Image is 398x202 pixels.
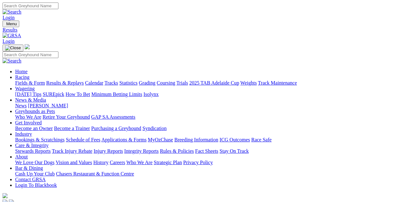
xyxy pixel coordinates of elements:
a: Who We Are [15,114,41,120]
a: How To Bet [66,92,90,97]
span: Menu [6,21,17,26]
a: Results & Replays [46,80,84,86]
a: Schedule of Fees [66,137,100,142]
a: Careers [110,160,125,165]
button: Toggle navigation [3,45,23,51]
a: [DATE] Tips [15,92,41,97]
a: Purchasing a Greyhound [91,126,141,131]
a: Contact GRSA [15,177,45,182]
a: GAP SA Assessments [91,114,136,120]
div: Wagering [15,92,395,97]
input: Search [3,3,58,9]
a: Who We Are [126,160,153,165]
a: About [15,154,28,159]
a: Minimum Betting Limits [91,92,142,97]
div: News & Media [15,103,395,109]
a: Trials [176,80,188,86]
a: Grading [139,80,155,86]
a: Industry [15,131,32,137]
img: logo-grsa-white.png [25,44,30,49]
img: Search [3,9,21,15]
div: Industry [15,137,395,143]
a: Become an Owner [15,126,53,131]
a: Stay On Track [220,148,249,154]
a: Bookings & Scratchings [15,137,64,142]
a: SUREpick [43,92,64,97]
a: Weights [240,80,257,86]
a: ICG Outcomes [220,137,250,142]
input: Search [3,51,58,58]
div: Bar & Dining [15,171,395,177]
button: Toggle navigation [3,21,19,27]
a: Stewards Reports [15,148,51,154]
a: Home [15,69,27,74]
a: We Love Our Dogs [15,160,54,165]
img: logo-grsa-white.png [3,193,8,198]
a: Become a Trainer [54,126,90,131]
a: Retire Your Greyhound [43,114,90,120]
a: MyOzChase [148,137,173,142]
div: Care & Integrity [15,148,395,154]
a: Race Safe [251,137,271,142]
img: Close [5,45,21,50]
a: Login To Blackbook [15,182,57,188]
a: Breeding Information [174,137,218,142]
a: Calendar [85,80,103,86]
a: Cash Up Your Club [15,171,55,176]
a: Track Maintenance [258,80,297,86]
a: Racing [15,74,29,80]
a: Strategic Plan [154,160,182,165]
a: Privacy Policy [183,160,213,165]
a: Fact Sheets [195,148,218,154]
a: Fields & Form [15,80,45,86]
a: Login [3,15,15,20]
a: Statistics [119,80,138,86]
a: Get Involved [15,120,42,125]
a: Injury Reports [93,148,123,154]
a: Syndication [142,126,166,131]
img: Search [3,58,21,64]
div: Racing [15,80,395,86]
a: Coursing [157,80,175,86]
a: News & Media [15,97,46,103]
a: Track Injury Rebate [52,148,92,154]
img: GRSA [3,33,21,39]
div: About [15,160,395,165]
a: Results [3,27,395,33]
a: Vision and Values [56,160,92,165]
a: Rules & Policies [160,148,194,154]
a: [PERSON_NAME] [28,103,68,108]
a: News [15,103,27,108]
a: Greyhounds as Pets [15,109,55,114]
div: Get Involved [15,126,395,131]
a: Login [3,39,15,44]
a: 2025 TAB Adelaide Cup [189,80,239,86]
a: Care & Integrity [15,143,49,148]
div: Greyhounds as Pets [15,114,395,120]
a: History [93,160,108,165]
a: Applications & Forms [101,137,147,142]
a: Bar & Dining [15,165,43,171]
a: Chasers Restaurant & Function Centre [56,171,134,176]
a: Wagering [15,86,35,91]
a: Integrity Reports [124,148,159,154]
a: Isolynx [143,92,159,97]
a: Tracks [105,80,118,86]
